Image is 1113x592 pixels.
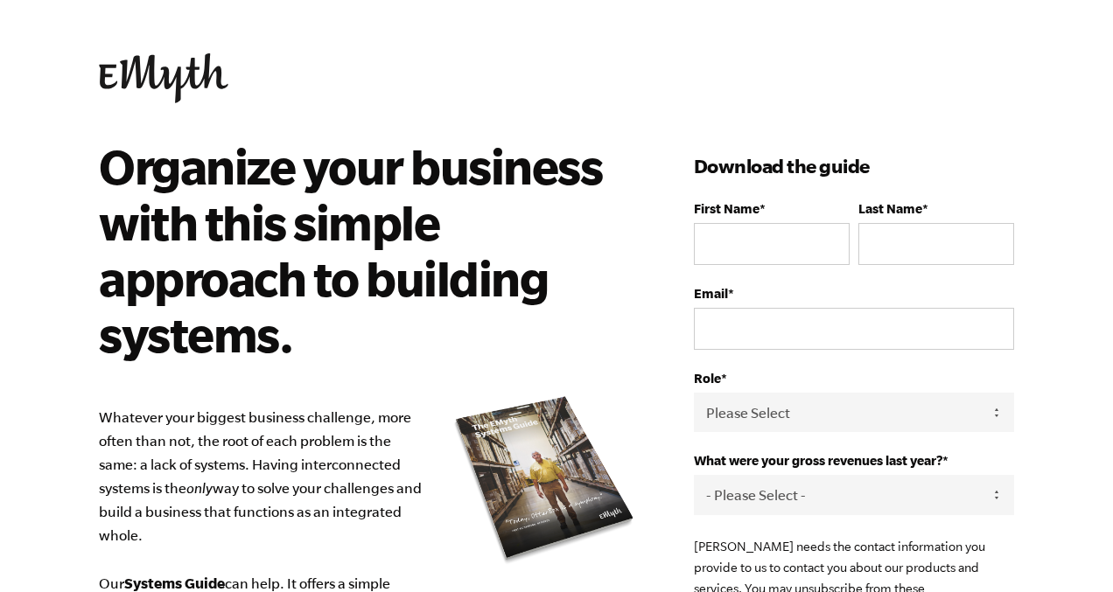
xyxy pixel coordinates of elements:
[694,453,942,468] span: What were your gross revenues last year?
[694,371,721,386] span: Role
[694,201,759,216] span: First Name
[1025,508,1113,592] iframe: Chat Widget
[449,390,641,569] img: e-myth systems guide organize your business
[694,152,1014,180] h3: Download the guide
[186,480,213,496] i: only
[858,201,922,216] span: Last Name
[99,53,228,103] img: EMyth
[99,138,616,362] h2: Organize your business with this simple approach to building systems.
[694,286,728,301] span: Email
[124,575,225,591] b: Systems Guide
